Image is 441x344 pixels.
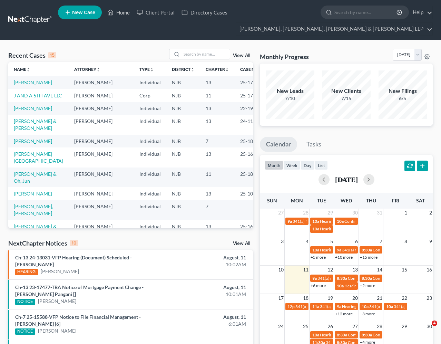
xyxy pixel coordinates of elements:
td: [PERSON_NAME] [69,200,134,220]
span: 28 [376,322,383,331]
span: Wed [341,198,352,203]
span: Confirmation hearing for [PERSON_NAME] [344,219,423,224]
span: 14 [376,266,383,274]
h2: [DATE] [335,176,358,183]
td: 11 [200,168,235,187]
span: Thu [366,198,376,203]
td: 13 [200,147,235,167]
span: 341(a) meeting for [PERSON_NAME] [320,304,386,309]
td: NJB [166,187,200,200]
span: 9a [337,304,341,309]
td: 13 [200,187,235,200]
td: Individual [134,187,166,200]
div: 6:01AM [174,321,246,327]
td: Individual [134,147,166,167]
td: NJB [166,135,200,147]
td: 24-11712 [235,115,268,135]
div: 6/5 [379,95,427,102]
span: 26 [327,322,334,331]
span: 17 [277,294,284,302]
span: 16 [426,266,433,274]
td: 13 [200,76,235,89]
td: NJB [166,102,200,115]
td: [PERSON_NAME] [69,102,134,115]
span: 10a [312,332,319,337]
span: 3 [280,237,284,246]
a: +2 more [360,283,375,288]
span: 8:30a [362,332,372,337]
button: list [315,161,328,170]
td: 25-18099 [235,168,268,187]
span: 15 [401,266,408,274]
td: Individual [134,200,166,220]
a: +10 more [335,255,353,260]
td: 7 [200,200,235,220]
span: New Case [72,10,95,15]
a: +12 more [335,311,353,316]
div: NOTICE [15,328,35,335]
td: 13 [200,115,235,135]
td: NJB [166,147,200,167]
td: 25-16000 [235,147,268,167]
span: 30 [352,209,359,217]
td: NJB [166,89,200,102]
a: [PERSON_NAME] [14,138,52,144]
span: 13 [352,266,359,274]
input: Search by name... [182,49,230,59]
td: Individual [134,168,166,187]
td: NJB [166,76,200,89]
td: 11 [200,89,235,102]
i: unfold_more [225,68,229,72]
div: New Clients [322,87,371,95]
span: 20 [352,294,359,302]
a: [PERSON_NAME] & [PERSON_NAME] [14,223,57,236]
div: NOTICE [15,299,35,305]
td: Individual [134,102,166,115]
span: 23 [426,294,433,302]
span: 9a [312,276,317,281]
a: Home [104,6,133,19]
span: Tue [317,198,326,203]
input: Search by name... [334,6,398,19]
span: Sun [267,198,277,203]
span: 10a [337,219,344,224]
td: NJB [166,200,200,220]
span: 9a [337,247,341,252]
span: 9 [429,237,433,246]
a: [PERSON_NAME][GEOGRAPHIC_DATA] [14,151,63,164]
span: 7 [379,237,383,246]
div: 10:01AM [174,291,246,298]
span: 341(a) meeting for [PERSON_NAME] [317,276,384,281]
span: 8:30a [337,332,347,337]
span: 10a [312,226,319,231]
a: Chapterunfold_more [206,67,229,72]
a: J AND A 5TH AVE LLC [14,93,62,98]
h3: Monthly Progress [260,52,309,61]
span: 5 [330,237,334,246]
span: Hearing for [PERSON_NAME] [320,247,374,252]
span: 29 [327,209,334,217]
span: Hearing for [PERSON_NAME] [320,226,374,231]
td: 22-19504 [235,102,268,115]
span: Hearing for [PERSON_NAME] [320,332,374,337]
span: Sat [416,198,425,203]
span: 8 [404,237,408,246]
button: week [283,161,301,170]
span: 8:30a [362,276,372,281]
a: [PERSON_NAME] [38,298,76,305]
td: [PERSON_NAME] [69,168,134,187]
span: 19 [327,294,334,302]
iframe: Intercom live chat [418,321,434,337]
span: 11a [312,304,319,309]
span: 10a [312,219,319,224]
span: Hearing for [PERSON_NAME] [344,283,398,288]
a: Directory Cases [178,6,231,19]
td: NJB [166,220,200,240]
a: Calendar [260,137,297,152]
td: [PERSON_NAME] [69,89,134,102]
td: [PERSON_NAME] [69,115,134,135]
span: 12 [327,266,334,274]
span: 8:30a [362,247,372,252]
a: Ch-13 23-17477-TBA Notice of Mortgage Payment Change - [PERSON_NAME] Pangani [] [15,284,144,297]
span: Confirmation hearing for [PERSON_NAME] [348,332,426,337]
